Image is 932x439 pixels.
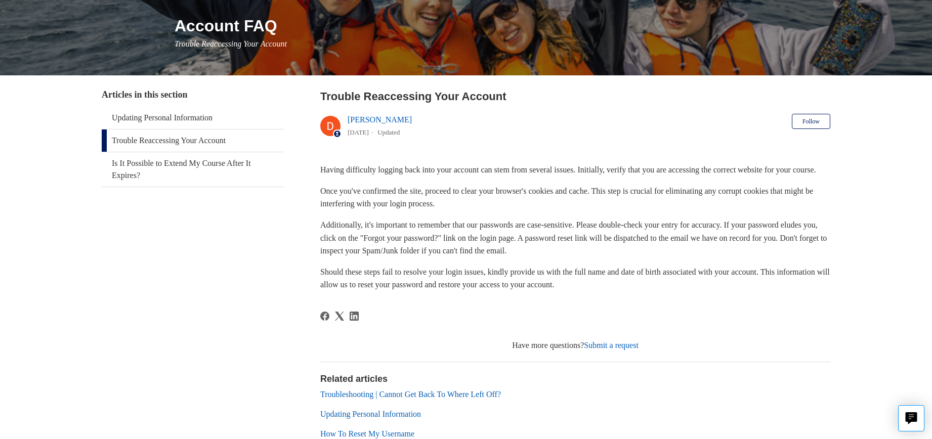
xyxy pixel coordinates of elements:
[898,405,924,431] button: Live chat
[584,341,639,349] a: Submit a request
[320,410,421,418] a: Updating Personal Information
[320,88,830,105] h2: Trouble Reaccessing Your Account
[348,115,412,124] a: [PERSON_NAME]
[320,185,830,210] p: Once you've confirmed the site, proceed to clear your browser's cookies and cache. This step is c...
[792,114,830,129] button: Follow Article
[175,14,830,38] h1: Account FAQ
[320,429,414,438] a: How To Reset My Username
[175,39,287,48] span: Trouble Reaccessing Your Account
[320,312,329,321] svg: Share this page on Facebook
[102,107,284,129] a: Updating Personal Information
[320,390,501,399] a: Troubleshooting | Cannot Get Back To Where Left Off?
[335,312,344,321] a: X Corp
[320,163,830,177] p: Having difficulty logging back into your account can stem from several issues. Initially, verify ...
[320,339,830,352] div: Have more questions?
[335,312,344,321] svg: Share this page on X Corp
[320,266,830,291] p: Should these steps fail to resolve your login issues, kindly provide us with the full name and da...
[102,129,284,152] a: Trouble Reaccessing Your Account
[320,372,830,386] h2: Related articles
[348,128,369,136] time: 03/01/2024, 15:55
[350,312,359,321] a: LinkedIn
[320,218,830,257] p: Additionally, it's important to remember that our passwords are case-sensitive. Please double-che...
[320,312,329,321] a: Facebook
[102,152,284,187] a: Is It Possible to Extend My Course After It Expires?
[350,312,359,321] svg: Share this page on LinkedIn
[377,128,400,136] li: Updated
[102,90,187,100] span: Articles in this section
